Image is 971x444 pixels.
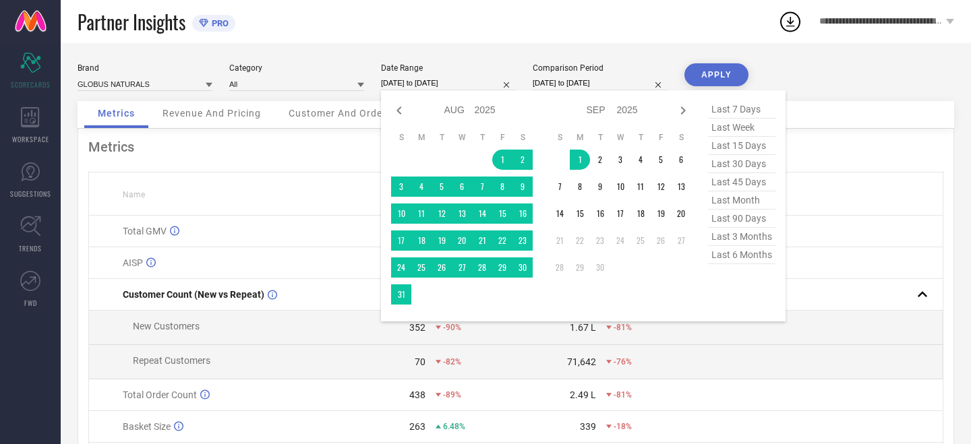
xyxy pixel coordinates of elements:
[630,150,651,170] td: Thu Sep 04 2025
[123,226,167,236] span: Total GMV
[512,177,533,197] td: Sat Aug 09 2025
[512,150,533,170] td: Sat Aug 02 2025
[567,356,596,367] div: 71,642
[409,421,425,432] div: 263
[452,257,472,278] td: Wed Aug 27 2025
[432,257,452,278] td: Tue Aug 26 2025
[12,134,49,144] span: WORKSPACE
[123,257,143,268] span: AISP
[610,132,630,143] th: Wednesday
[443,422,465,431] span: 6.48%
[580,421,596,432] div: 339
[708,137,775,155] span: last 15 days
[708,191,775,210] span: last month
[208,18,229,28] span: PRO
[452,203,472,224] td: Wed Aug 13 2025
[590,257,610,278] td: Tue Sep 30 2025
[550,132,570,143] th: Sunday
[411,203,432,224] td: Mon Aug 11 2025
[614,390,632,400] span: -81%
[550,203,570,224] td: Sun Sep 14 2025
[550,230,570,251] td: Sun Sep 21 2025
[432,177,452,197] td: Tue Aug 05 2025
[78,8,185,36] span: Partner Insights
[472,132,492,143] th: Thursday
[415,356,425,367] div: 70
[432,203,452,224] td: Tue Aug 12 2025
[123,190,145,199] span: Name
[590,150,610,170] td: Tue Sep 02 2025
[472,230,492,251] td: Thu Aug 21 2025
[630,230,651,251] td: Thu Sep 25 2025
[610,203,630,224] td: Wed Sep 17 2025
[123,389,197,400] span: Total Order Count
[452,132,472,143] th: Wednesday
[391,177,411,197] td: Sun Aug 03 2025
[570,177,590,197] td: Mon Sep 08 2025
[123,421,171,432] span: Basket Size
[443,357,461,367] span: -82%
[671,150,691,170] td: Sat Sep 06 2025
[614,422,632,431] span: -18%
[533,63,668,73] div: Comparison Period
[411,132,432,143] th: Monday
[570,203,590,224] td: Mon Sep 15 2025
[391,102,407,119] div: Previous month
[492,230,512,251] td: Fri Aug 22 2025
[492,150,512,170] td: Fri Aug 01 2025
[570,257,590,278] td: Mon Sep 29 2025
[610,230,630,251] td: Wed Sep 24 2025
[492,132,512,143] th: Friday
[492,257,512,278] td: Fri Aug 29 2025
[492,177,512,197] td: Fri Aug 08 2025
[614,323,632,332] span: -81%
[452,230,472,251] td: Wed Aug 20 2025
[708,228,775,246] span: last 3 months
[590,230,610,251] td: Tue Sep 23 2025
[708,119,775,137] span: last week
[409,389,425,400] div: 438
[411,230,432,251] td: Mon Aug 18 2025
[472,257,492,278] td: Thu Aug 28 2025
[671,230,691,251] td: Sat Sep 27 2025
[391,284,411,305] td: Sun Aug 31 2025
[78,63,212,73] div: Brand
[88,139,943,155] div: Metrics
[590,203,610,224] td: Tue Sep 16 2025
[610,150,630,170] td: Wed Sep 03 2025
[651,150,671,170] td: Fri Sep 05 2025
[550,177,570,197] td: Sun Sep 07 2025
[533,76,668,90] input: Select comparison period
[229,63,364,73] div: Category
[391,132,411,143] th: Sunday
[630,177,651,197] td: Thu Sep 11 2025
[452,177,472,197] td: Wed Aug 06 2025
[778,9,802,34] div: Open download list
[708,155,775,173] span: last 30 days
[671,132,691,143] th: Saturday
[133,355,210,366] span: Repeat Customers
[443,323,461,332] span: -90%
[411,257,432,278] td: Mon Aug 25 2025
[123,289,264,300] span: Customer Count (New vs Repeat)
[590,132,610,143] th: Tuesday
[472,177,492,197] td: Thu Aug 07 2025
[409,322,425,333] div: 352
[570,150,590,170] td: Mon Sep 01 2025
[11,80,51,90] span: SCORECARDS
[570,132,590,143] th: Monday
[570,322,596,333] div: 1.67 L
[289,108,392,119] span: Customer And Orders
[671,177,691,197] td: Sat Sep 13 2025
[512,132,533,143] th: Saturday
[512,203,533,224] td: Sat Aug 16 2025
[570,389,596,400] div: 2.49 L
[570,230,590,251] td: Mon Sep 22 2025
[163,108,261,119] span: Revenue And Pricing
[432,132,452,143] th: Tuesday
[391,257,411,278] td: Sun Aug 24 2025
[651,177,671,197] td: Fri Sep 12 2025
[443,390,461,400] span: -89%
[411,177,432,197] td: Mon Aug 04 2025
[708,246,775,264] span: last 6 months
